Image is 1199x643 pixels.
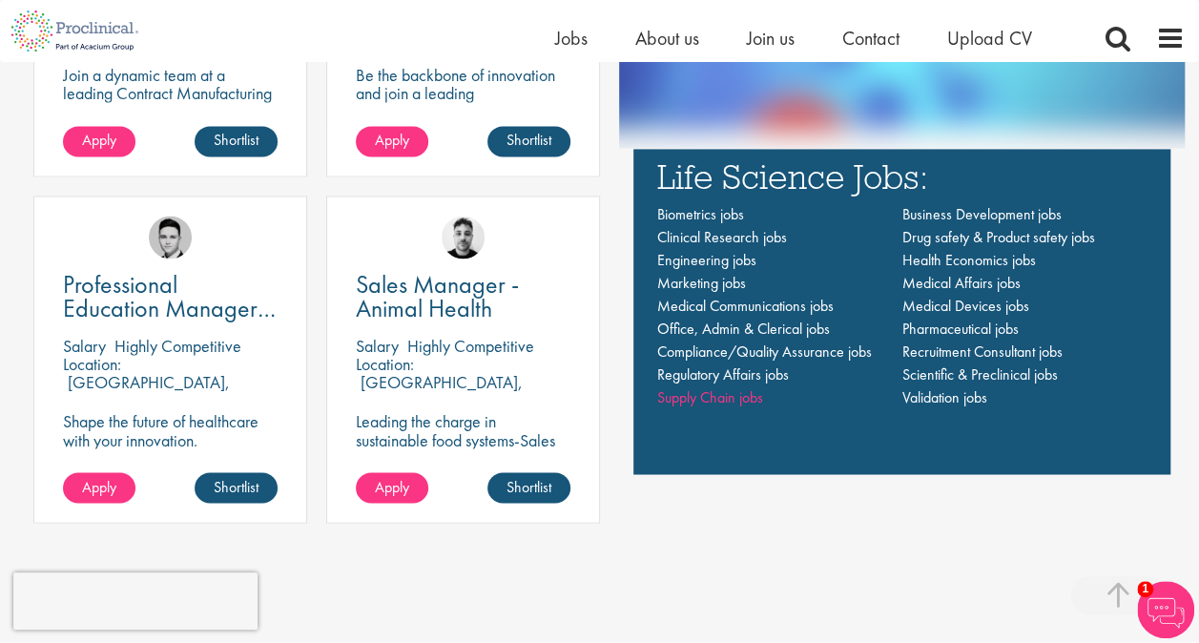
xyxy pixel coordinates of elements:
span: Salary [356,335,399,357]
a: Drug safety & Product safety jobs [901,227,1094,247]
p: Be the backbone of innovation and join a leading pharmaceutical company to help keep life-changin... [356,66,570,156]
span: Sales Manager - Animal Health [356,268,519,324]
a: Office, Admin & Clerical jobs [657,319,830,339]
p: Leading the charge in sustainable food systems-Sales Managers turn customer success into global p... [356,412,570,485]
a: Apply [63,126,135,156]
p: Join a dynamic team at a leading Contract Manufacturing Organisation (CMO) and contribute to grou... [63,66,278,175]
a: Jobs [555,26,588,51]
img: Dean Fisher [442,216,485,259]
span: Apply [82,476,116,496]
a: Medical Devices jobs [901,296,1028,316]
a: About us [635,26,699,51]
span: Apply [375,476,409,496]
a: Shortlist [195,126,278,156]
a: Scientific & Preclinical jobs [901,364,1057,384]
a: Compliance/Quality Assurance jobs [657,342,872,362]
span: Location: [63,353,121,375]
p: Highly Competitive [114,335,241,357]
a: Apply [63,472,135,503]
a: Professional Education Manager, DACH [63,273,278,321]
p: [GEOGRAPHIC_DATA], [GEOGRAPHIC_DATA] [356,371,523,411]
a: Shortlist [487,472,570,503]
a: Biometrics jobs [657,204,744,224]
a: Apply [356,126,428,156]
a: Marketing jobs [657,273,746,293]
span: Salary [63,335,106,357]
span: 1 [1137,581,1153,597]
a: Engineering jobs [657,250,756,270]
a: Medical Affairs jobs [901,273,1020,293]
a: Contact [842,26,899,51]
a: Medical Communications jobs [657,296,834,316]
a: Shortlist [487,126,570,156]
h3: Life Science Jobs: [657,158,1147,194]
span: Location: [356,353,414,375]
a: Join us [747,26,795,51]
a: Supply Chain jobs [657,387,763,407]
span: Professional Education Manager, DACH [63,268,276,348]
a: Business Development jobs [901,204,1061,224]
a: Clinical Research jobs [657,227,787,247]
span: Apply [375,130,409,150]
a: Pharmaceutical jobs [901,319,1018,339]
p: Shape the future of healthcare with your innovation. [63,412,278,448]
nav: Main navigation [657,203,1147,409]
a: Sales Manager - Animal Health [356,273,570,321]
a: Upload CV [947,26,1032,51]
a: Shortlist [195,472,278,503]
iframe: reCAPTCHA [13,572,258,630]
img: Chatbot [1137,581,1194,638]
a: Health Economics jobs [901,250,1035,270]
img: Connor Lynes [149,216,192,259]
span: Apply [82,130,116,150]
p: Highly Competitive [407,335,534,357]
p: [GEOGRAPHIC_DATA], [GEOGRAPHIC_DATA] [63,371,230,411]
a: Regulatory Affairs jobs [657,364,789,384]
a: Apply [356,472,428,503]
a: Validation jobs [901,387,986,407]
a: Recruitment Consultant jobs [901,342,1062,362]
